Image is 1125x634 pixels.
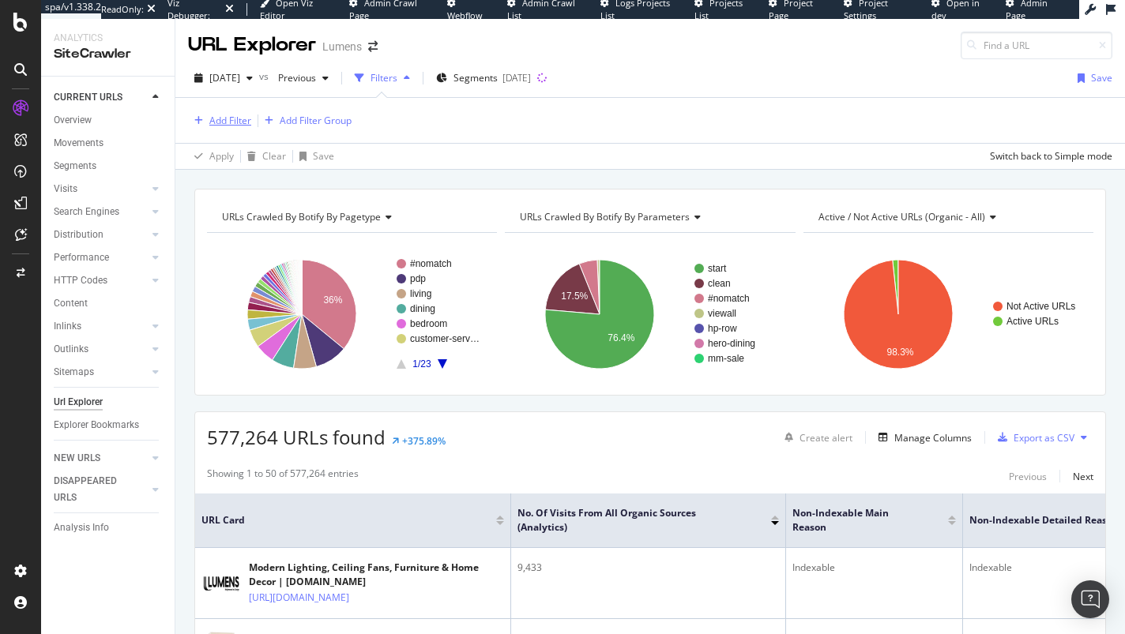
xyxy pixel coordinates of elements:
[708,278,731,289] text: clean
[54,295,164,312] a: Content
[54,89,148,106] a: CURRENT URLS
[313,149,334,163] div: Save
[54,89,122,106] div: CURRENT URLS
[54,32,162,45] div: Analytics
[54,45,162,63] div: SiteCrawler
[1006,301,1075,312] text: Not Active URLs
[517,204,781,230] h4: URLs Crawled By Botify By parameters
[54,364,148,381] a: Sitemaps
[54,249,109,266] div: Performance
[54,181,148,197] a: Visits
[54,364,94,381] div: Sitemaps
[54,204,119,220] div: Search Engines
[101,3,144,16] div: ReadOnly:
[778,425,852,450] button: Create alert
[280,114,352,127] div: Add Filter Group
[249,561,504,589] div: Modern Lighting, Ceiling Fans, Furniture & Home Decor | [DOMAIN_NAME]
[54,341,88,358] div: Outlinks
[410,288,431,299] text: living
[207,467,359,486] div: Showing 1 to 50 of 577,264 entries
[815,204,1079,230] h4: Active / Not Active URLs
[991,425,1074,450] button: Export as CSV
[54,181,77,197] div: Visits
[54,204,148,220] a: Search Engines
[54,520,164,536] a: Analysis Info
[54,450,100,467] div: NEW URLS
[1091,71,1112,84] div: Save
[371,71,397,84] div: Filters
[1009,470,1047,483] div: Previous
[818,210,985,223] span: Active / Not Active URLs (organic - all)
[1009,467,1047,486] button: Previous
[800,431,852,445] div: Create alert
[517,506,747,535] span: No. of Visits from All Organic Sources (Analytics)
[410,318,447,329] text: bedroom
[984,144,1112,169] button: Switch back to Simple mode
[201,513,492,527] span: URL Card
[517,561,779,575] div: 9,433
[872,428,972,447] button: Manage Columns
[209,71,240,84] span: 2025 Oct. 3rd
[207,424,386,450] span: 577,264 URLs found
[54,394,164,411] a: Url Explorer
[272,66,335,91] button: Previous
[54,473,134,506] div: DISAPPEARED URLS
[792,506,924,535] span: Non-Indexable Main Reason
[54,520,109,536] div: Analysis Info
[410,303,435,314] text: dining
[886,347,913,358] text: 98.3%
[961,32,1112,59] input: Find a URL
[272,71,316,84] span: Previous
[201,573,241,594] img: main image
[54,341,148,358] a: Outlinks
[410,258,452,269] text: #nomatch
[410,333,480,344] text: customer-serv…
[990,149,1112,163] div: Switch back to Simple mode
[54,417,139,433] div: Explorer Bookmarks
[54,158,164,174] a: Segments
[1071,66,1112,91] button: Save
[54,249,148,266] a: Performance
[1071,580,1109,618] div: Open Intercom Messenger
[1014,431,1074,445] div: Export as CSV
[54,227,103,243] div: Distribution
[323,294,342,306] text: 36%
[608,332,635,343] text: 76.4%
[249,590,349,606] a: [URL][DOMAIN_NAME]
[188,144,234,169] button: Apply
[412,358,431,370] text: 1/23
[348,66,416,91] button: Filters
[502,71,531,84] div: [DATE]
[207,246,495,383] svg: A chart.
[447,9,483,21] span: Webflow
[54,394,103,411] div: Url Explorer
[803,246,1091,383] svg: A chart.
[54,135,164,152] a: Movements
[293,144,334,169] button: Save
[258,111,352,130] button: Add Filter Group
[562,291,589,302] text: 17.5%
[219,204,483,230] h4: URLs Crawled By Botify By pagetype
[188,32,316,58] div: URL Explorer
[54,450,148,467] a: NEW URLS
[54,227,148,243] a: Distribution
[894,431,972,445] div: Manage Columns
[1073,470,1093,483] div: Next
[1073,467,1093,486] button: Next
[430,66,537,91] button: Segments[DATE]
[209,114,251,127] div: Add Filter
[708,353,744,364] text: mm-sale
[1006,316,1059,327] text: Active URLs
[188,66,259,91] button: [DATE]
[54,473,148,506] a: DISAPPEARED URLS
[322,39,362,54] div: Lumens
[54,112,164,129] a: Overview
[54,318,81,335] div: Inlinks
[262,149,286,163] div: Clear
[241,144,286,169] button: Clear
[54,295,88,312] div: Content
[453,71,498,84] span: Segments
[505,246,792,383] div: A chart.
